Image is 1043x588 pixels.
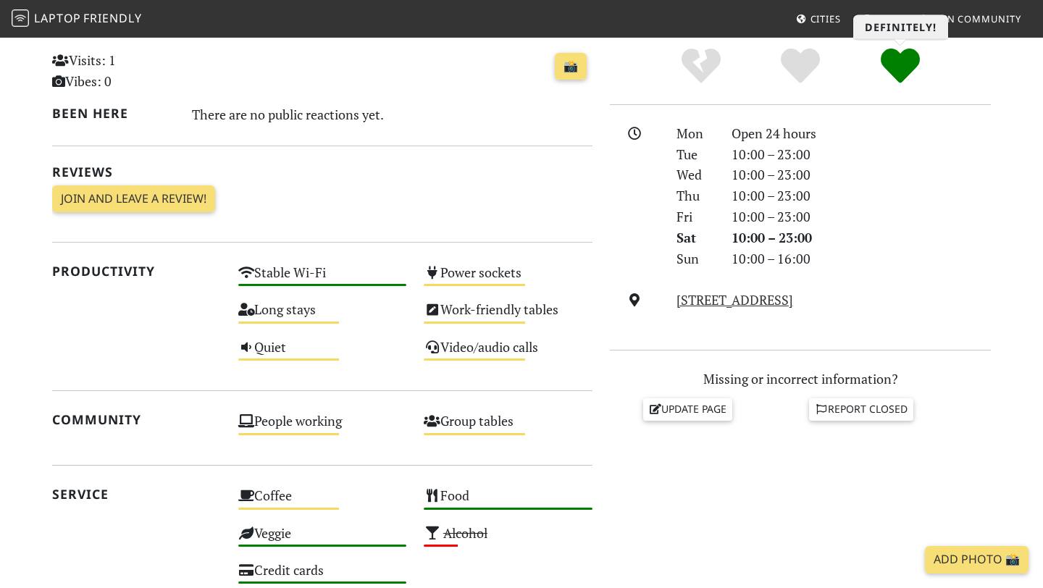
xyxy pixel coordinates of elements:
[723,185,1000,206] div: 10:00 – 23:00
[750,46,850,86] div: Yes
[668,248,723,269] div: Sun
[809,398,913,420] a: Report closed
[723,206,1000,227] div: 10:00 – 23:00
[668,185,723,206] div: Thu
[790,6,847,32] a: Cities
[723,227,1000,248] div: 10:00 – 23:00
[52,164,592,180] h2: Reviews
[723,248,1000,269] div: 10:00 – 16:00
[876,12,897,25] span: Add
[668,227,723,248] div: Sat
[415,409,601,446] div: Group tables
[850,46,950,86] div: Definitely!
[34,10,81,26] span: Laptop
[52,264,221,279] h2: Productivity
[52,487,221,502] h2: Service
[230,298,416,335] div: Long stays
[415,298,601,335] div: Work-friendly tables
[723,144,1000,165] div: 10:00 – 23:00
[856,6,903,32] a: Add
[853,14,948,39] h3: Definitely!
[230,484,416,521] div: Coffee
[52,50,221,92] p: Visits: 1 Vibes: 0
[668,144,723,165] div: Tue
[230,521,416,558] div: Veggie
[192,103,593,126] div: There are no public reactions yet.
[932,12,1021,25] span: Join Community
[12,9,29,27] img: LaptopFriendly
[52,106,175,121] h2: Been here
[912,6,1027,32] a: Join Community
[668,123,723,144] div: Mon
[230,409,416,446] div: People working
[555,53,587,80] a: 📸
[415,484,601,521] div: Food
[677,291,793,308] a: [STREET_ADDRESS]
[668,206,723,227] div: Fri
[925,546,1029,574] a: Add Photo 📸
[668,164,723,185] div: Wed
[651,46,751,86] div: No
[443,524,487,542] s: Alcohol
[12,7,142,32] a: LaptopFriendly LaptopFriendly
[415,261,601,298] div: Power sockets
[415,335,601,372] div: Video/audio calls
[230,335,416,372] div: Quiet
[643,398,733,420] a: Update page
[52,185,215,213] a: Join and leave a review!
[810,12,841,25] span: Cities
[723,164,1000,185] div: 10:00 – 23:00
[723,123,1000,144] div: Open 24 hours
[610,369,991,390] p: Missing or incorrect information?
[83,10,141,26] span: Friendly
[230,261,416,298] div: Stable Wi-Fi
[52,412,221,427] h2: Community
